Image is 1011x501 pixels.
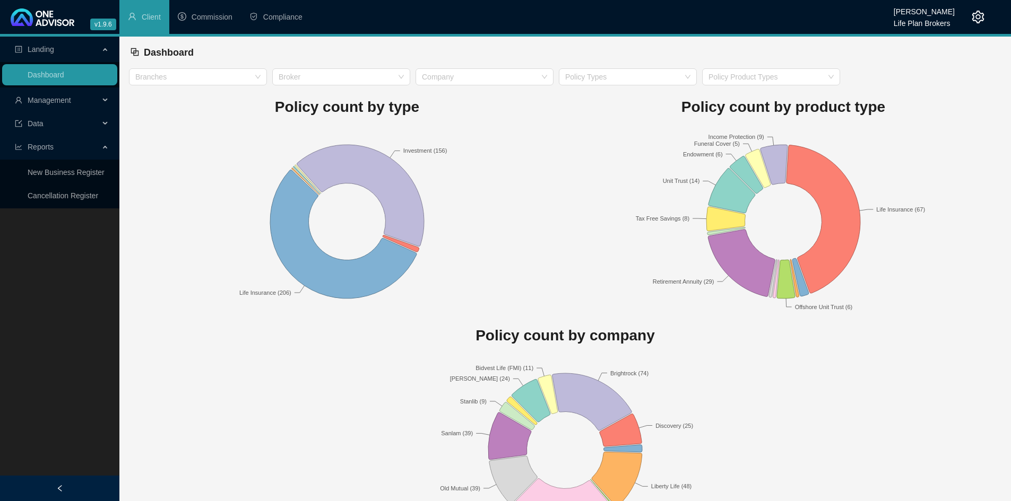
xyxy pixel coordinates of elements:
text: Endowment (6) [683,151,723,157]
text: Life Insurance (206) [239,289,291,295]
span: Management [28,96,71,104]
h1: Policy count by company [129,324,1001,347]
text: Unit Trust (14) [663,178,700,184]
span: line-chart [15,143,22,151]
text: Life Insurance (67) [876,206,925,212]
text: Discovery (25) [655,423,693,429]
text: [PERSON_NAME] (24) [450,375,510,382]
span: v1.9.6 [90,19,116,30]
span: Dashboard [144,47,194,58]
img: 2df55531c6924b55f21c4cf5d4484680-logo-light.svg [11,8,74,26]
span: setting [972,11,984,23]
span: Landing [28,45,54,54]
span: Compliance [263,13,303,21]
h1: Policy count by type [129,95,565,119]
a: New Business Register [28,168,105,177]
span: user [128,12,136,21]
span: Reports [28,143,54,151]
text: Retirement Annuity (29) [653,278,714,285]
a: Cancellation Register [28,191,98,200]
text: Investment (156) [403,147,447,154]
span: Client [142,13,161,21]
h1: Policy count by product type [565,95,1001,119]
span: import [15,120,22,127]
text: Offshore Unit Trust (6) [795,303,853,310]
span: Data [28,119,44,128]
text: Sanlam (39) [441,430,473,436]
text: Bidvest Life (FMI) (11) [476,365,533,371]
text: Old Mutual (39) [440,485,480,491]
span: user [15,96,22,104]
text: Income Protection (9) [708,134,764,140]
text: Tax Free Savings (8) [636,215,689,222]
text: Stanlib (9) [460,398,487,405]
text: Liberty Life (48) [651,483,692,489]
div: [PERSON_NAME] [894,3,955,14]
text: Brightrock (74) [610,370,649,376]
span: dollar [178,12,186,21]
div: Life Plan Brokers [894,14,955,26]
text: Funeral Cover (5) [694,140,740,147]
a: Dashboard [28,71,64,79]
span: safety [249,12,258,21]
span: left [56,485,64,492]
span: block [130,47,140,57]
span: profile [15,46,22,53]
span: Commission [192,13,232,21]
